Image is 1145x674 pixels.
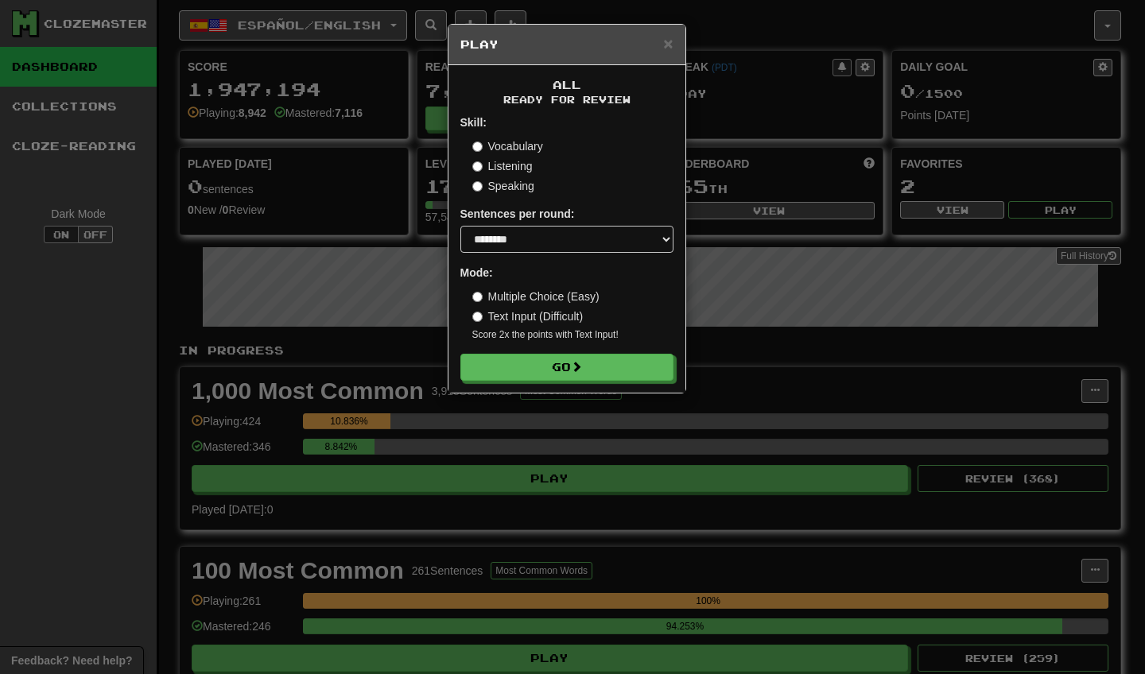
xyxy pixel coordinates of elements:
[553,78,581,91] span: All
[460,116,487,129] strong: Skill:
[472,308,584,324] label: Text Input (Difficult)
[472,178,534,194] label: Speaking
[460,37,673,52] h5: Play
[460,266,493,279] strong: Mode:
[472,158,533,174] label: Listening
[472,312,483,322] input: Text Input (Difficult)
[460,93,673,107] small: Ready for Review
[460,206,575,222] label: Sentences per round:
[472,161,483,172] input: Listening
[472,181,483,192] input: Speaking
[472,328,673,342] small: Score 2x the points with Text Input !
[663,35,673,52] button: Close
[472,141,483,152] input: Vocabulary
[460,354,673,381] button: Go
[472,292,483,302] input: Multiple Choice (Easy)
[663,34,673,52] span: ×
[472,138,543,154] label: Vocabulary
[472,289,600,304] label: Multiple Choice (Easy)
